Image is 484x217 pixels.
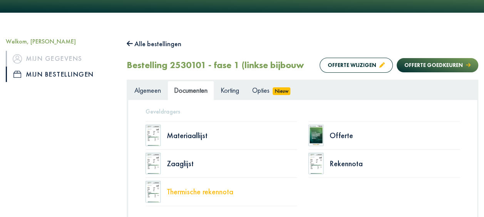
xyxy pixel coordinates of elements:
img: doc [308,153,324,174]
img: doc [146,153,161,174]
button: Offerte wijzigen [320,58,393,73]
h5: Welkom, [PERSON_NAME] [6,38,115,45]
span: Documenten [174,86,208,95]
span: Algemeen [134,86,161,95]
img: doc [308,125,324,146]
span: Nieuw [273,87,290,95]
ul: Tabs [128,81,477,100]
img: icon [13,54,22,63]
div: Materiaallijst [167,132,297,139]
h5: Geveldragers [146,108,460,115]
div: Offerte [330,132,460,139]
div: Rekennota [330,160,460,167]
a: iconMijn gegevens [6,51,115,66]
div: Zaaglijst [167,160,297,167]
span: Opties [252,86,270,95]
span: Korting [221,86,239,95]
button: Alle bestellingen [127,38,181,50]
h2: Bestelling 2530101 - fase 1 (linkse bijbouw [127,60,304,71]
a: iconMijn bestellingen [6,67,115,82]
div: Thermische rekennota [167,188,297,195]
img: icon [13,71,21,78]
button: Offerte goedkeuren [397,58,478,72]
img: doc [146,181,161,202]
img: doc [146,125,161,146]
